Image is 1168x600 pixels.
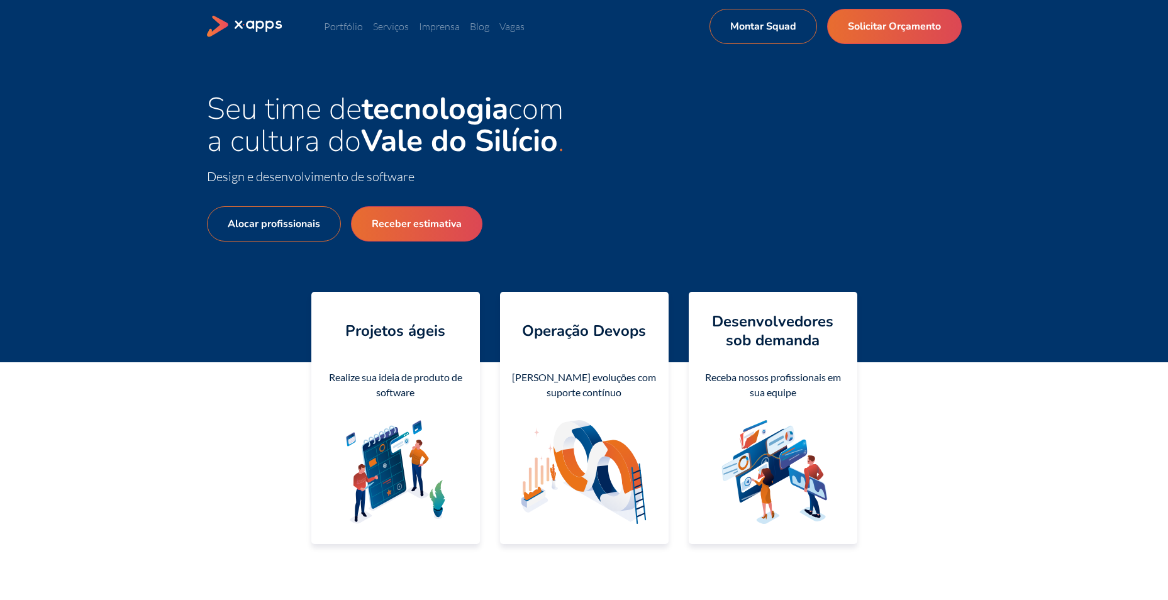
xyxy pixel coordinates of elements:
a: Blog [470,20,489,33]
h4: Projetos ágeis [345,321,445,340]
a: Solicitar Orçamento [827,9,962,44]
a: Montar Squad [709,9,817,44]
strong: tecnologia [362,88,508,130]
a: Imprensa [419,20,460,33]
a: Portfólio [324,20,363,33]
span: Seu time de com a cultura do [207,88,564,162]
h4: Desenvolvedores sob demanda [699,312,847,350]
strong: Vale do Silício [361,120,558,162]
a: Vagas [499,20,525,33]
a: Receber estimativa [351,206,482,242]
div: Realize sua ideia de produto de software [321,370,470,400]
h4: Operação Devops [522,321,646,340]
div: Receba nossos profissionais em sua equipe [699,370,847,400]
a: Alocar profissionais [207,206,341,242]
a: Serviços [373,20,409,33]
span: Design e desenvolvimento de software [207,169,414,184]
div: [PERSON_NAME] evoluções com suporte contínuo [510,370,659,400]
